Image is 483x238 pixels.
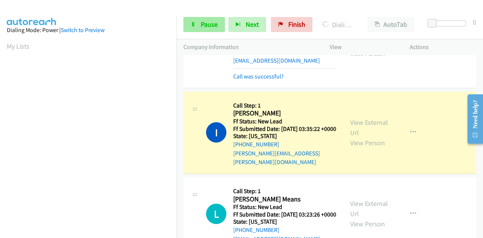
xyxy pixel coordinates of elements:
[350,138,385,147] a: View Person
[233,141,279,148] a: [PHONE_NUMBER]
[201,20,218,29] span: Pause
[233,73,284,80] a: Call was successful?
[7,26,170,35] div: Dialing Mode: Power |
[233,218,336,226] h5: State: [US_STATE]
[410,43,476,52] p: Actions
[271,17,312,32] a: Finish
[246,20,259,29] span: Next
[233,102,337,109] h5: Call Step: 1
[206,204,226,224] h1: L
[206,122,226,143] h1: I
[206,204,226,224] div: The call is yet to be attempted
[183,43,316,52] p: Company Information
[461,89,483,149] iframe: Resource Center
[288,20,305,29] span: Finish
[233,226,279,233] a: [PHONE_NUMBER]
[233,109,334,118] h2: [PERSON_NAME]
[233,203,336,211] h5: Ff Status: New Lead
[61,26,105,34] a: Switch to Preview
[350,199,388,218] a: View External Url
[330,43,396,52] p: View
[233,57,320,64] a: [EMAIL_ADDRESS][DOMAIN_NAME]
[350,220,385,228] a: View Person
[228,17,266,32] button: Next
[368,17,414,32] button: AutoTab
[233,150,320,166] a: [PERSON_NAME][EMAIL_ADDRESS][PERSON_NAME][DOMAIN_NAME]
[233,125,337,133] h5: Ff Submitted Date: [DATE] 03:35:22 +0000
[7,42,29,51] a: My Lists
[431,20,466,26] div: Delay between calls (in seconds)
[233,48,279,55] a: [PHONE_NUMBER]
[323,20,354,30] p: Dialing [PERSON_NAME]
[233,118,337,125] h5: Ff Status: New Lead
[233,187,336,195] h5: Call Step: 1
[233,195,334,204] h2: [PERSON_NAME] Means
[350,118,388,137] a: View External Url
[473,17,476,27] div: 0
[183,17,225,32] a: Pause
[233,211,336,218] h5: Ff Submitted Date: [DATE] 03:23:26 +0000
[233,132,337,140] h5: State: [US_STATE]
